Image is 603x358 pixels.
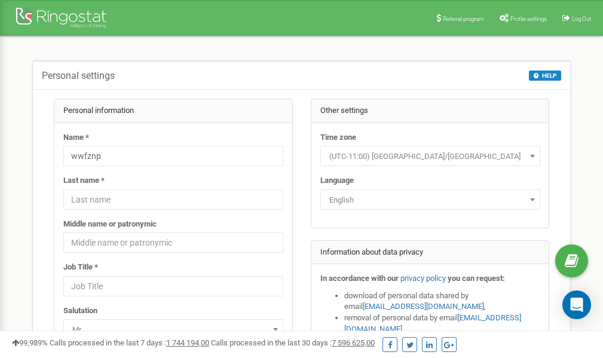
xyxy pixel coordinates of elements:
div: Other settings [311,99,549,123]
h5: Personal settings [42,71,115,81]
span: (UTC-11:00) Pacific/Midway [320,146,540,166]
span: 99,989% [12,338,48,347]
u: 1 744 194,00 [166,338,209,347]
span: Referral program [443,16,484,22]
span: Mr. [63,319,283,339]
label: Name * [63,132,89,143]
strong: you can request: [448,274,505,283]
label: Last name * [63,175,105,186]
li: removal of personal data by email , [344,313,540,335]
label: Middle name or patronymic [63,219,157,230]
span: Calls processed in the last 7 days : [50,338,209,347]
input: Job Title [63,276,283,296]
span: (UTC-11:00) Pacific/Midway [325,148,536,165]
span: Calls processed in the last 30 days : [211,338,375,347]
input: Middle name or patronymic [63,232,283,253]
label: Language [320,175,354,186]
button: HELP [529,71,561,81]
div: Personal information [54,99,292,123]
span: Mr. [68,322,279,338]
li: download of personal data shared by email , [344,290,540,313]
a: privacy policy [400,274,446,283]
input: Name [63,146,283,166]
span: Profile settings [510,16,547,22]
label: Job Title * [63,262,98,273]
div: Information about data privacy [311,241,549,265]
input: Last name [63,189,283,210]
span: English [325,192,536,209]
label: Salutation [63,305,97,317]
a: [EMAIL_ADDRESS][DOMAIN_NAME] [363,302,484,311]
u: 7 596 625,00 [332,338,375,347]
label: Time zone [320,132,356,143]
strong: In accordance with our [320,274,399,283]
span: Log Out [572,16,591,22]
div: Open Intercom Messenger [562,290,591,319]
span: English [320,189,540,210]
